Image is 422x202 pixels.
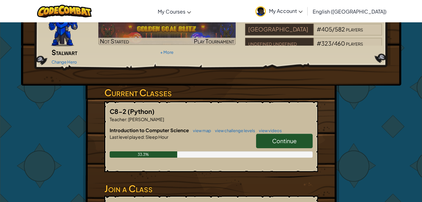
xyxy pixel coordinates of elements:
[321,40,332,47] span: 323
[332,40,334,47] span: /
[194,37,234,45] span: Play Tournament
[126,116,128,122] span: :
[245,44,382,51] a: undefined undefined#323/460players
[110,127,190,133] span: Introduction to Computer Science
[245,24,314,36] div: [GEOGRAPHIC_DATA]
[317,25,321,33] span: #
[272,137,297,144] span: Continue
[245,38,314,50] div: undefined undefined
[158,8,185,15] span: My Courses
[335,25,345,33] span: 582
[245,30,382,37] a: [GEOGRAPHIC_DATA]#405/582players
[256,128,282,133] a: view videos
[255,6,266,17] img: avatar
[145,134,168,140] span: Sleep Hour
[346,40,363,47] span: players
[128,107,155,115] span: (Python)
[155,3,194,20] a: My Courses
[104,86,318,100] h3: Current Classes
[98,21,236,45] img: Golden Goal
[321,25,332,33] span: 405
[100,37,129,45] span: Not Started
[332,25,335,33] span: /
[317,40,321,47] span: #
[52,48,77,57] span: Stalwart
[128,116,164,122] span: [PERSON_NAME]
[52,59,77,65] a: Change Hero
[252,1,306,21] a: My Account
[190,128,211,133] a: view map
[160,50,173,55] a: + More
[37,5,92,18] img: CodeCombat logo
[269,8,303,14] span: My Account
[104,182,318,196] h3: Join a Class
[110,134,144,140] span: Last level played
[110,151,177,158] div: 33.3%
[313,8,386,15] span: English ([GEOGRAPHIC_DATA])
[110,107,128,115] span: C8-2
[334,40,345,47] span: 460
[98,21,236,45] a: Not StartedPlay Tournament
[49,8,78,46] img: Gordon-selection-pose.png
[144,134,145,140] span: :
[212,128,255,133] a: view challenge levels
[346,25,363,33] span: players
[310,3,390,20] a: English ([GEOGRAPHIC_DATA])
[110,116,126,122] span: Teacher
